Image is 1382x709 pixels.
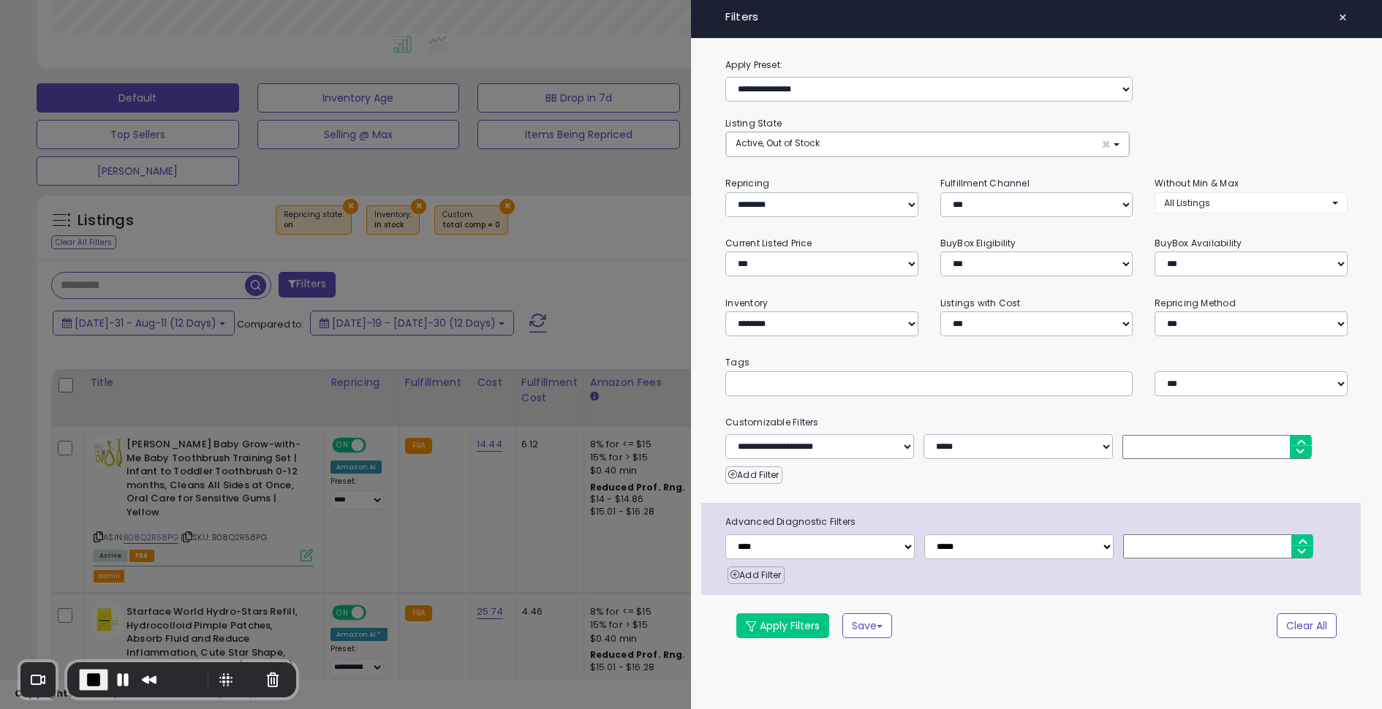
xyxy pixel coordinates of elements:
small: Listing State [725,117,782,129]
button: Save [842,613,892,638]
small: Current Listed Price [725,237,812,249]
span: All Listings [1164,197,1210,209]
label: Apply Preset: [714,57,1359,73]
button: All Listings [1155,192,1347,213]
h4: Filters [725,11,1348,23]
button: Active, Out of Stock × [726,132,1129,156]
span: × [1338,7,1348,28]
small: Customizable Filters [714,414,1359,431]
button: Apply Filters [736,613,829,638]
button: × [1332,7,1353,28]
small: BuyBox Eligibility [940,237,1016,249]
span: Active, Out of Stock [736,137,820,149]
small: BuyBox Availability [1155,237,1242,249]
button: Add Filter [725,466,782,484]
button: Clear All [1277,613,1337,638]
small: Listings with Cost [940,297,1021,309]
small: Fulfillment Channel [940,177,1030,189]
button: Add Filter [728,566,784,584]
small: Without Min & Max [1155,177,1239,189]
small: Repricing [725,177,769,189]
small: Tags [714,354,1359,371]
span: Advanced Diagnostic Filters [714,514,1361,530]
small: Repricing Method [1155,297,1236,309]
span: × [1101,137,1111,152]
small: Inventory [725,297,768,309]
